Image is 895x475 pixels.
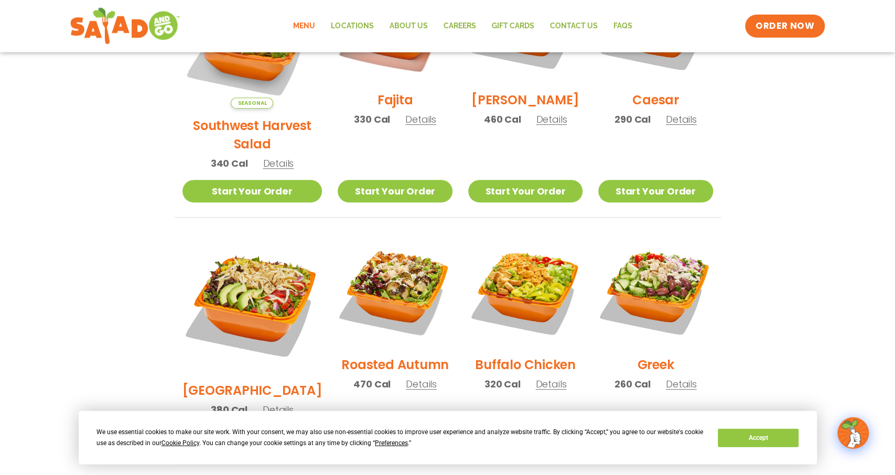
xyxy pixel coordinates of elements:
[468,233,583,348] img: Product photo for Buffalo Chicken Salad
[263,403,294,416] span: Details
[182,381,322,400] h2: [GEOGRAPHIC_DATA]
[182,233,322,373] img: Product photo for BBQ Ranch Salad
[378,91,413,109] h2: Fajita
[536,113,567,126] span: Details
[405,113,436,126] span: Details
[614,377,651,391] span: 260 Cal
[182,116,322,153] h2: Southwest Harvest Salad
[605,14,640,38] a: FAQs
[338,180,452,202] a: Start Your Order
[231,98,273,109] span: Seasonal
[406,377,437,391] span: Details
[211,156,248,170] span: 340 Cal
[535,377,566,391] span: Details
[838,418,868,448] img: wpChatIcon
[79,411,817,465] div: Cookie Consent Prompt
[666,377,697,391] span: Details
[756,20,814,33] span: ORDER NOW
[70,5,180,47] img: new-SAG-logo-768×292
[354,112,390,126] span: 330 Cal
[263,157,294,170] span: Details
[471,91,579,109] h2: [PERSON_NAME]
[468,180,583,202] a: Start Your Order
[745,15,825,38] a: ORDER NOW
[632,91,679,109] h2: Caesar
[475,355,575,374] h2: Buffalo Chicken
[614,112,651,126] span: 290 Cal
[182,180,322,202] a: Start Your Order
[484,112,521,126] span: 460 Cal
[598,180,713,202] a: Start Your Order
[483,14,542,38] a: GIFT CARDS
[285,14,323,38] a: Menu
[353,377,391,391] span: 470 Cal
[338,233,452,348] img: Product photo for Roasted Autumn Salad
[323,14,381,38] a: Locations
[598,233,713,348] img: Product photo for Greek Salad
[285,14,640,38] nav: Menu
[211,403,247,417] span: 380 Cal
[375,439,408,447] span: Preferences
[542,14,605,38] a: Contact Us
[637,355,674,374] h2: Greek
[435,14,483,38] a: Careers
[718,429,799,447] button: Accept
[341,355,449,374] h2: Roasted Autumn
[96,427,705,449] div: We use essential cookies to make our site work. With your consent, we may also use non-essential ...
[666,113,697,126] span: Details
[161,439,199,447] span: Cookie Policy
[484,377,521,391] span: 320 Cal
[381,14,435,38] a: About Us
